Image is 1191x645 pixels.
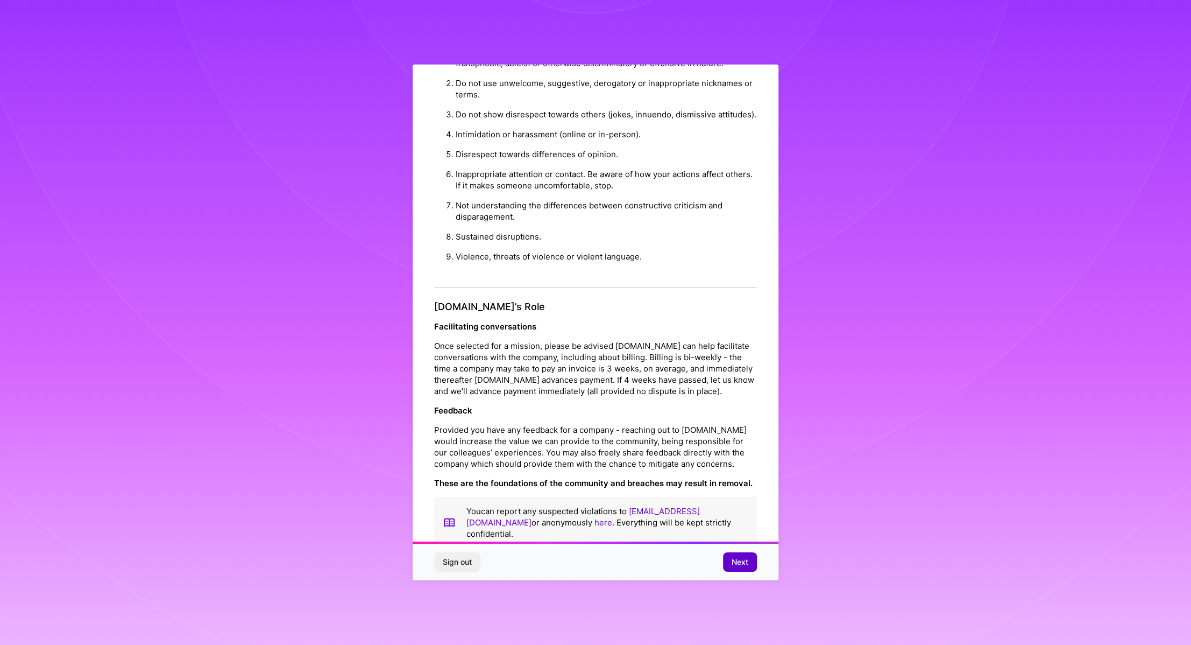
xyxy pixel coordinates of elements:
img: book icon [443,506,456,539]
p: Once selected for a mission, please be advised [DOMAIN_NAME] can help facilitate conversations wi... [434,340,757,397]
li: Do not show disrespect towards others (jokes, innuendo, dismissive attitudes). [456,104,757,124]
li: Sustained disruptions. [456,227,757,247]
strong: Feedback [434,405,472,416]
li: Disrespect towards differences of opinion. [456,144,757,164]
a: [EMAIL_ADDRESS][DOMAIN_NAME] [466,506,700,528]
li: Not understanding the differences between constructive criticism and disparagement. [456,195,757,227]
button: Next [723,552,757,572]
button: Sign out [434,552,480,572]
span: Sign out [443,557,472,567]
p: You can report any suspected violations to or anonymously . Everything will be kept strictly conf... [466,506,748,539]
li: Intimidation or harassment (online or in-person). [456,124,757,144]
span: Next [732,557,748,567]
a: here [594,517,612,528]
strong: These are the foundations of the community and breaches may result in removal. [434,478,753,488]
strong: Facilitating conversations [434,321,536,332]
li: Inappropriate attention or contact. Be aware of how your actions affect others. If it makes someo... [456,164,757,195]
li: Violence, threats of violence or violent language. [456,247,757,267]
h4: [DOMAIN_NAME]’s Role [434,301,757,313]
li: Do not use unwelcome, suggestive, derogatory or inappropriate nicknames or terms. [456,73,757,104]
p: Provided you have any feedback for a company - reaching out to [DOMAIN_NAME] would increase the v... [434,424,757,469]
